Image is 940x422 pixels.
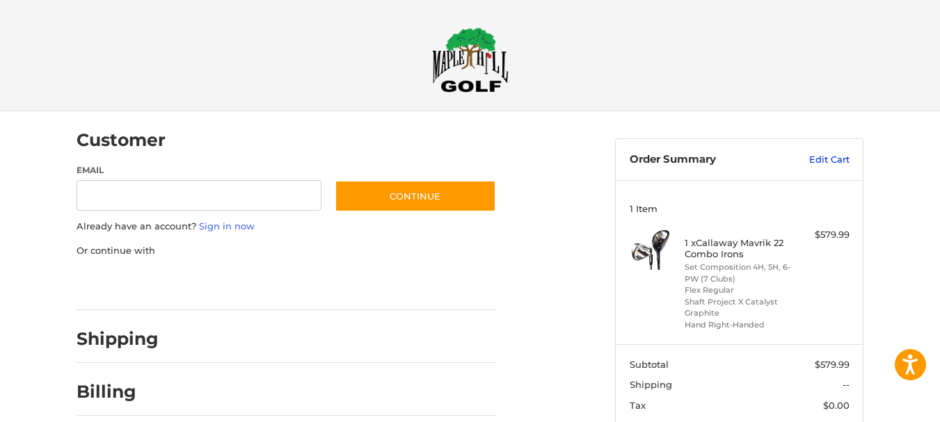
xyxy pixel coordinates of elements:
p: Or continue with [77,244,496,258]
h3: Order Summary [630,153,779,167]
span: Subtotal [630,359,669,370]
li: Shaft Project X Catalyst Graphite [685,296,791,319]
h2: Billing [77,381,158,403]
p: Already have an account? [77,220,496,234]
li: Hand Right-Handed [685,319,791,331]
iframe: PayPal-paypal [72,271,177,296]
span: -- [843,379,850,390]
li: Set Composition 4H, 5H, 6-PW (7 Clubs) [685,261,791,284]
a: Sign in now [199,220,255,232]
h2: Shipping [77,328,159,350]
span: $0.00 [823,400,850,411]
li: Flex Regular [685,284,791,296]
h3: 1 Item [630,203,850,214]
h2: Customer [77,129,166,151]
button: Continue [335,180,496,212]
h4: 1 x Callaway Mavrik 22 Combo Irons [685,237,791,260]
div: $579.99 [795,228,850,242]
span: Shipping [630,379,672,390]
a: Edit Cart [779,153,850,167]
iframe: PayPal-paylater [190,271,294,296]
img: Maple Hill Golf [432,27,509,92]
span: Tax [630,400,646,411]
iframe: PayPal-venmo [308,271,413,296]
span: $579.99 [815,359,850,370]
label: Email [77,164,321,177]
